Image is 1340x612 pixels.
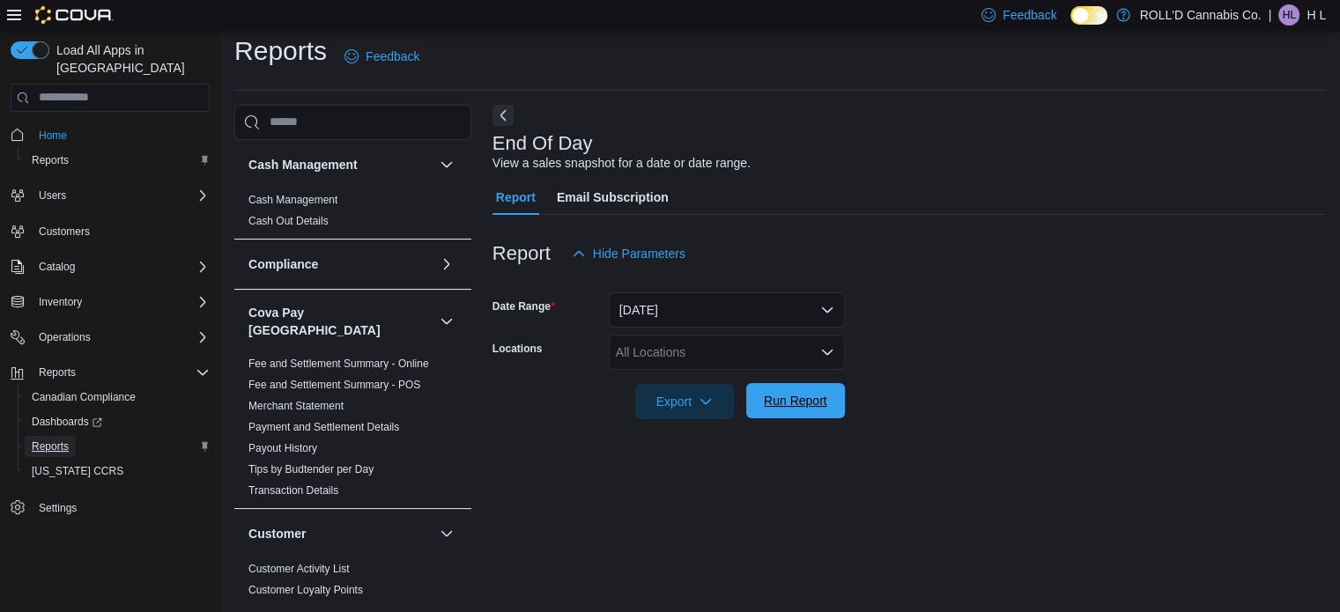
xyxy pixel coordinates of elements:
[248,584,363,596] a: Customer Loyalty Points
[25,387,143,408] a: Canadian Compliance
[4,122,217,148] button: Home
[4,254,217,279] button: Catalog
[4,218,217,244] button: Customers
[248,255,433,273] button: Compliance
[1283,4,1296,26] span: HL
[32,464,123,478] span: [US_STATE] CCRS
[248,525,306,542] h3: Customer
[32,415,102,429] span: Dashboards
[492,342,543,356] label: Locations
[25,436,210,457] span: Reports
[609,292,845,328] button: [DATE]
[764,392,827,409] span: Run Report
[248,156,358,173] h3: Cash Management
[646,384,723,419] span: Export
[32,256,82,277] button: Catalog
[492,154,751,173] div: View a sales snapshot for a date or date range.
[436,154,457,175] button: Cash Management
[39,260,75,274] span: Catalog
[32,327,210,348] span: Operations
[25,150,76,171] a: Reports
[32,362,83,383] button: Reports
[39,225,90,239] span: Customers
[436,254,457,275] button: Compliance
[4,494,217,520] button: Settings
[248,214,329,228] span: Cash Out Details
[248,420,399,434] span: Payment and Settlement Details
[635,384,734,419] button: Export
[436,523,457,544] button: Customer
[32,496,210,518] span: Settings
[248,255,318,273] h3: Compliance
[32,125,74,146] a: Home
[32,124,210,146] span: Home
[49,41,210,77] span: Load All Apps in [GEOGRAPHIC_DATA]
[1269,4,1272,26] p: |
[366,48,419,65] span: Feedback
[337,39,426,74] a: Feedback
[1070,6,1107,25] input: Dark Mode
[39,129,67,143] span: Home
[248,484,338,497] a: Transaction Details
[248,563,350,575] a: Customer Activity List
[32,390,136,404] span: Canadian Compliance
[248,400,344,412] a: Merchant Statement
[25,411,210,432] span: Dashboards
[248,378,420,392] span: Fee and Settlement Summary - POS
[4,183,217,208] button: Users
[32,327,98,348] button: Operations
[248,525,433,542] button: Customer
[248,421,399,433] a: Payment and Settlement Details
[248,358,429,370] a: Fee and Settlement Summary - Online
[32,185,73,206] button: Users
[25,387,210,408] span: Canadian Compliance
[593,245,685,262] span: Hide Parameters
[248,462,374,476] span: Tips by Budtender per Day
[32,439,69,453] span: Reports
[32,185,210,206] span: Users
[234,189,471,239] div: Cash Management
[248,583,363,597] span: Customer Loyalty Points
[1003,6,1056,24] span: Feedback
[248,304,433,339] button: Cova Pay [GEOGRAPHIC_DATA]
[248,562,350,576] span: Customer Activity List
[32,291,210,313] span: Inventory
[248,399,344,413] span: Merchant Statement
[11,115,210,566] nav: Complex example
[32,256,210,277] span: Catalog
[492,299,555,313] label: Date Range
[1070,25,1071,26] span: Dark Mode
[35,6,114,24] img: Cova
[18,434,217,459] button: Reports
[248,483,338,498] span: Transaction Details
[492,243,551,264] h3: Report
[248,463,374,476] a: Tips by Budtender per Day
[565,236,692,271] button: Hide Parameters
[248,357,429,371] span: Fee and Settlement Summary - Online
[492,105,514,126] button: Next
[1278,4,1299,26] div: H L
[436,311,457,332] button: Cova Pay [GEOGRAPHIC_DATA]
[248,156,433,173] button: Cash Management
[39,365,76,380] span: Reports
[25,461,130,482] a: [US_STATE] CCRS
[4,290,217,314] button: Inventory
[18,148,217,173] button: Reports
[39,501,77,515] span: Settings
[39,188,66,203] span: Users
[32,153,69,167] span: Reports
[248,379,420,391] a: Fee and Settlement Summary - POS
[32,291,89,313] button: Inventory
[248,442,317,454] a: Payout History
[18,409,217,434] a: Dashboards
[25,150,210,171] span: Reports
[496,180,536,215] span: Report
[32,221,97,242] a: Customers
[1139,4,1261,26] p: ROLL'D Cannabis Co.
[746,383,845,418] button: Run Report
[32,220,210,242] span: Customers
[557,180,669,215] span: Email Subscription
[25,411,109,432] a: Dashboards
[820,345,834,359] button: Open list of options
